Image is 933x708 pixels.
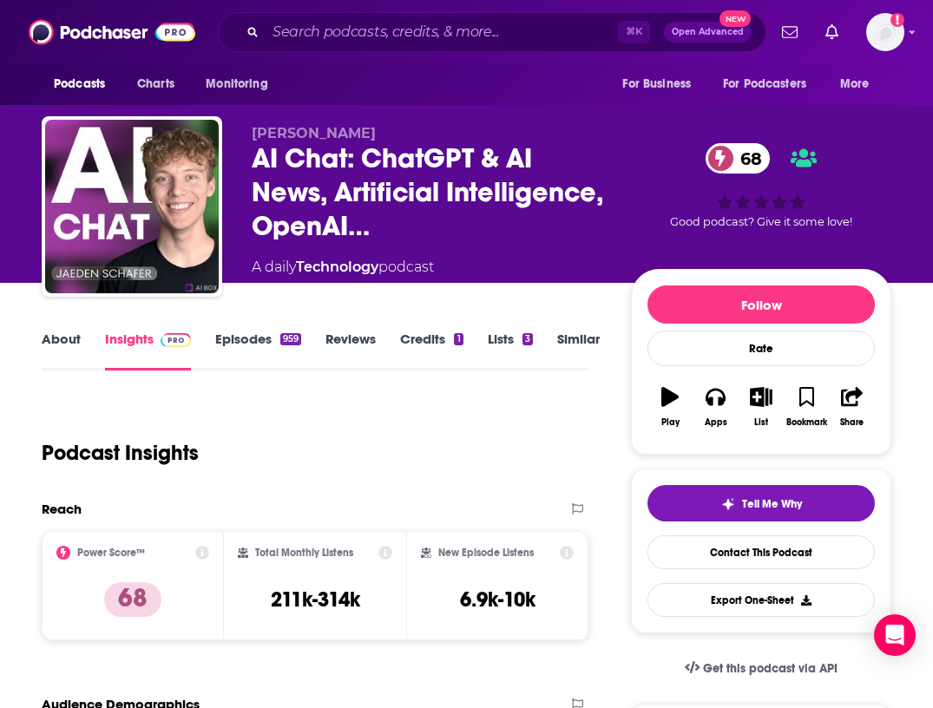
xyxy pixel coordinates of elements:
h3: 6.9k-10k [460,587,535,613]
a: Contact This Podcast [647,535,875,569]
h1: Podcast Insights [42,440,199,466]
h2: New Episode Listens [438,547,534,559]
div: Bookmark [786,417,827,428]
button: Show profile menu [866,13,904,51]
div: Rate [647,331,875,366]
a: 68 [706,143,771,174]
button: Apps [693,376,738,438]
button: Play [647,376,693,438]
a: Reviews [325,331,376,370]
svg: Add a profile image [890,13,904,27]
button: Follow [647,285,875,324]
a: Show notifications dropdown [775,17,805,47]
div: 3 [522,333,533,345]
span: Get this podcast via API [703,661,838,676]
span: [PERSON_NAME] [252,125,376,141]
button: Export One-Sheet [647,583,875,617]
div: List [754,417,768,428]
h2: Total Monthly Listens [255,547,353,559]
a: Credits1 [400,331,463,370]
button: open menu [42,68,128,101]
button: Share [830,376,875,438]
button: List [739,376,784,438]
button: open menu [610,68,713,101]
div: 1 [454,333,463,345]
span: For Business [622,72,691,96]
img: AI Chat: ChatGPT & AI News, Artificial Intelligence, OpenAI, Machine Learning [45,120,219,293]
a: Technology [296,259,378,275]
div: Share [840,417,864,428]
a: Charts [126,68,185,101]
span: Charts [137,72,174,96]
span: More [840,72,870,96]
span: New [719,10,751,27]
a: Lists3 [488,331,533,370]
input: Search podcasts, credits, & more... [266,18,618,46]
p: 68 [104,582,161,617]
button: tell me why sparkleTell Me Why [647,485,875,521]
button: Open AdvancedNew [664,22,752,43]
div: Play [661,417,680,428]
span: 68 [723,143,771,174]
a: Similar [557,331,600,370]
div: Apps [705,417,727,428]
h2: Reach [42,501,82,517]
div: 959 [280,333,301,345]
button: open menu [828,68,891,101]
span: Podcasts [54,72,105,96]
a: Show notifications dropdown [818,17,845,47]
span: For Podcasters [723,72,806,96]
div: Search podcasts, credits, & more... [218,12,766,52]
span: ⌘ K [618,21,650,43]
div: 68Good podcast? Give it some love! [631,125,891,246]
img: Podchaser - Follow, Share and Rate Podcasts [29,16,195,49]
div: A daily podcast [252,257,434,278]
a: Get this podcast via API [671,647,851,690]
span: Good podcast? Give it some love! [670,215,852,228]
button: Bookmark [784,376,829,438]
h2: Power Score™ [77,547,145,559]
span: Monitoring [206,72,267,96]
a: About [42,331,81,370]
h3: 211k-314k [271,587,360,613]
div: Open Intercom Messenger [874,614,916,656]
img: User Profile [866,13,904,51]
button: open menu [194,68,290,101]
span: Open Advanced [672,28,744,36]
a: InsightsPodchaser Pro [105,331,191,370]
span: Tell Me Why [742,497,802,511]
img: Podchaser Pro [161,333,191,347]
button: open menu [712,68,831,101]
img: tell me why sparkle [721,497,735,511]
a: Episodes959 [215,331,301,370]
span: Logged in as AirwaveMedia [866,13,904,51]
